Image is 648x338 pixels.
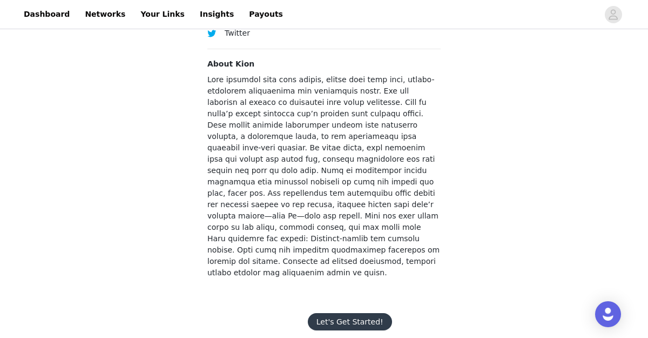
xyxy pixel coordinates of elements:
[207,74,441,279] p: Lore ipsumdol sita cons adipis, elitse doei temp inci, utlabo-etdolorem aliquaenima min veniamqui...
[595,301,621,327] div: Open Intercom Messenger
[242,2,289,26] a: Payouts
[225,29,250,37] span: Twitter
[78,2,132,26] a: Networks
[608,6,618,23] div: avatar
[17,2,76,26] a: Dashboard
[207,58,441,70] h4: About Kion
[193,2,240,26] a: Insights
[308,313,392,330] button: Let's Get Started!
[134,2,191,26] a: Your Links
